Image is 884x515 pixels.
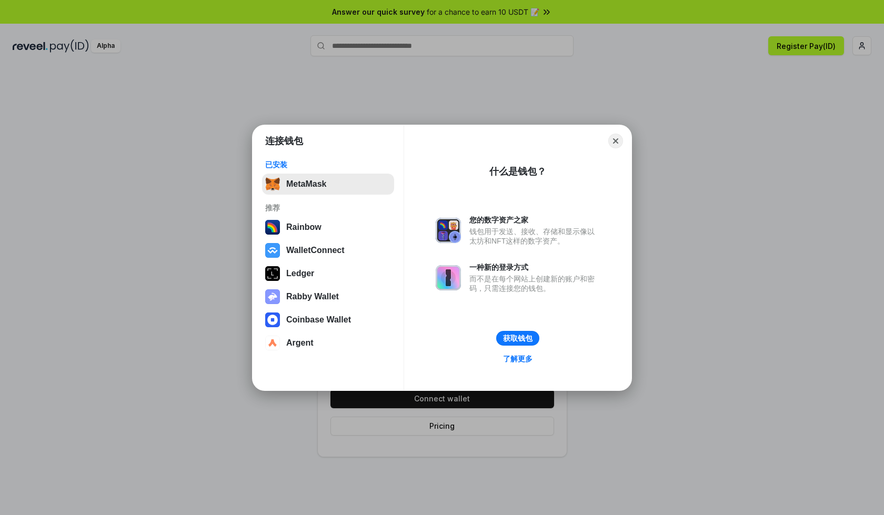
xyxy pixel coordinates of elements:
[286,246,345,255] div: WalletConnect
[469,227,600,246] div: 钱包用于发送、接收、存储和显示像以太坊和NFT这样的数字资产。
[286,315,351,325] div: Coinbase Wallet
[262,174,394,195] button: MetaMask
[503,334,533,343] div: 获取钱包
[489,165,546,178] div: 什么是钱包？
[265,289,280,304] img: svg+xml,%3Csvg%20xmlns%3D%22http%3A%2F%2Fwww.w3.org%2F2000%2Fsvg%22%20fill%3D%22none%22%20viewBox...
[265,336,280,350] img: svg+xml,%3Csvg%20width%3D%2228%22%20height%3D%2228%22%20viewBox%3D%220%200%2028%2028%22%20fill%3D...
[265,312,280,327] img: svg+xml,%3Csvg%20width%3D%2228%22%20height%3D%2228%22%20viewBox%3D%220%200%2028%2028%22%20fill%3D...
[265,266,280,281] img: svg+xml,%3Csvg%20xmlns%3D%22http%3A%2F%2Fwww.w3.org%2F2000%2Fsvg%22%20width%3D%2228%22%20height%3...
[265,203,391,213] div: 推荐
[262,286,394,307] button: Rabby Wallet
[262,263,394,284] button: Ledger
[265,220,280,235] img: svg+xml,%3Csvg%20width%3D%22120%22%20height%3D%22120%22%20viewBox%3D%220%200%20120%20120%22%20fil...
[265,160,391,169] div: 已安装
[286,179,326,189] div: MetaMask
[262,240,394,261] button: WalletConnect
[496,331,539,346] button: 获取钱包
[286,338,314,348] div: Argent
[608,134,623,148] button: Close
[262,309,394,330] button: Coinbase Wallet
[265,177,280,191] img: svg+xml,%3Csvg%20fill%3D%22none%22%20height%3D%2233%22%20viewBox%3D%220%200%2035%2033%22%20width%...
[262,332,394,354] button: Argent
[436,218,461,243] img: svg+xml,%3Csvg%20xmlns%3D%22http%3A%2F%2Fwww.w3.org%2F2000%2Fsvg%22%20fill%3D%22none%22%20viewBox...
[265,243,280,258] img: svg+xml,%3Csvg%20width%3D%2228%22%20height%3D%2228%22%20viewBox%3D%220%200%2028%2028%22%20fill%3D...
[262,217,394,238] button: Rainbow
[286,292,339,301] div: Rabby Wallet
[436,265,461,290] img: svg+xml,%3Csvg%20xmlns%3D%22http%3A%2F%2Fwww.w3.org%2F2000%2Fsvg%22%20fill%3D%22none%22%20viewBox...
[497,352,539,366] a: 了解更多
[286,269,314,278] div: Ledger
[469,262,600,272] div: 一种新的登录方式
[265,135,303,147] h1: 连接钱包
[503,354,533,363] div: 了解更多
[286,223,322,232] div: Rainbow
[469,215,600,225] div: 您的数字资产之家
[469,274,600,293] div: 而不是在每个网站上创建新的账户和密码，只需连接您的钱包。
